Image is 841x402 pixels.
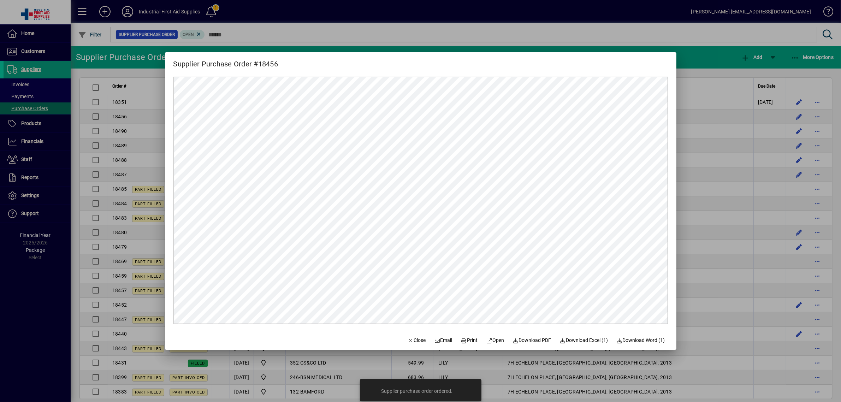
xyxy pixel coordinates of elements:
span: Email [434,337,452,344]
span: Download Excel (1) [560,337,608,344]
button: Close [405,334,429,347]
button: Print [458,334,481,347]
span: Open [486,337,504,344]
a: Download PDF [510,334,554,347]
button: Download Word (1) [614,334,668,347]
span: Download Word (1) [616,337,665,344]
h2: Supplier Purchase Order #18456 [165,52,287,70]
span: Download PDF [513,337,551,344]
button: Email [431,334,455,347]
span: Close [408,337,426,344]
a: Open [484,334,507,347]
button: Download Excel (1) [557,334,611,347]
span: Print [461,337,478,344]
